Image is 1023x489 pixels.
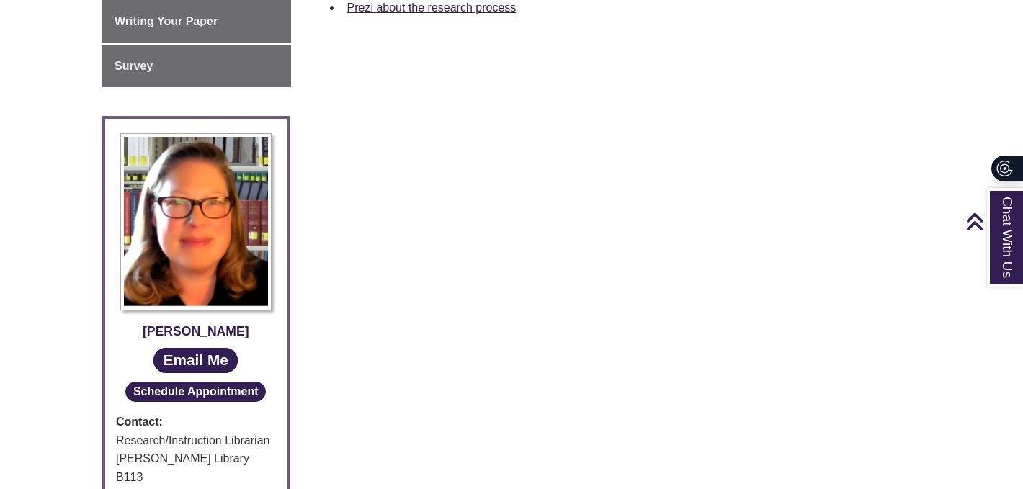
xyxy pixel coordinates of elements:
a: Profile Photo [PERSON_NAME] [116,133,276,341]
div: [PERSON_NAME] [116,321,276,341]
a: Survey [102,45,291,88]
a: Back to Top [965,212,1019,231]
a: Prezi about the research process [347,1,517,14]
img: Profile Photo [120,133,272,310]
a: Email Me [153,348,238,373]
div: Research/Instruction Librarian [PERSON_NAME] Library B113 [116,431,276,487]
span: Survey [115,60,153,72]
span: Writing Your Paper [115,15,218,27]
strong: Contact: [116,413,276,431]
button: Schedule Appointment [125,382,266,402]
